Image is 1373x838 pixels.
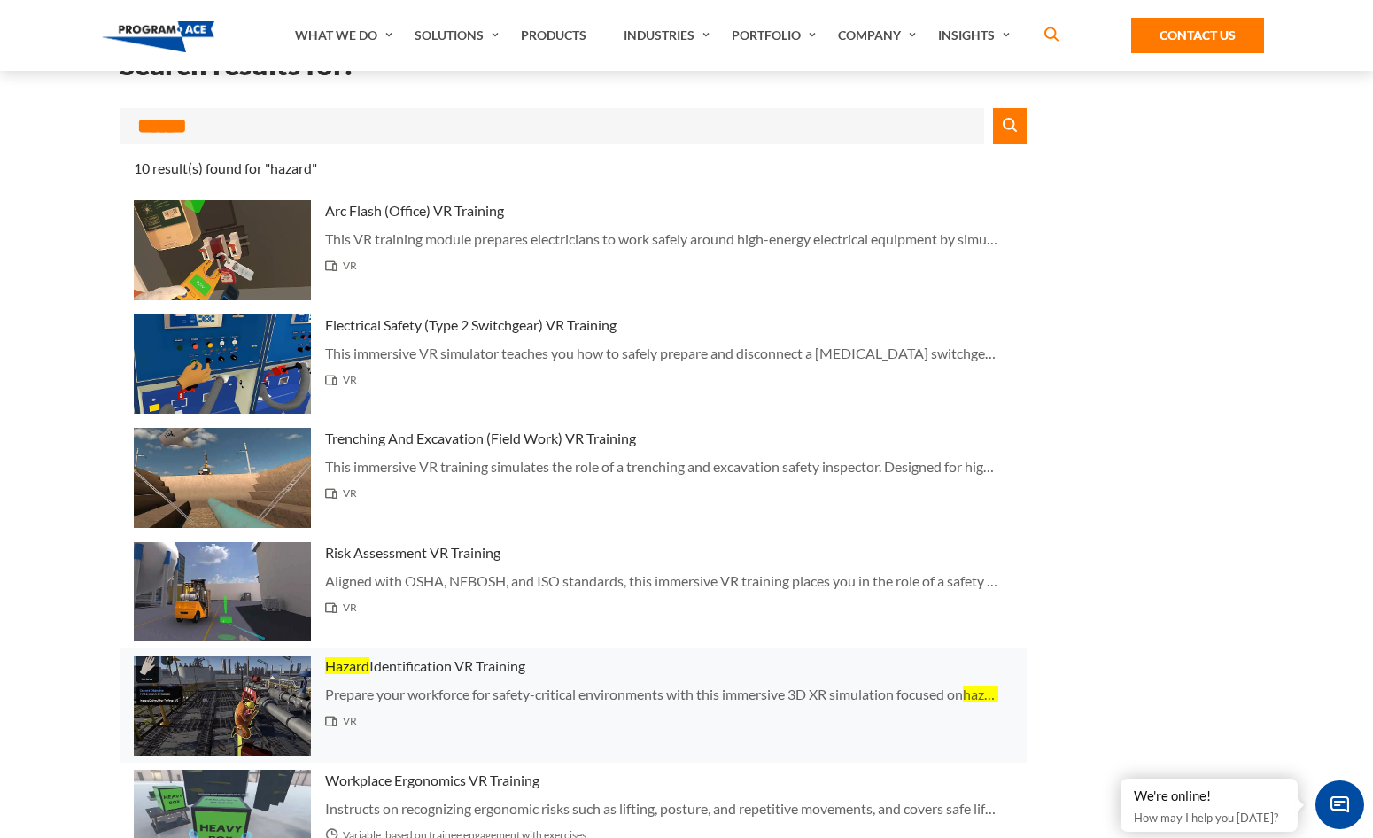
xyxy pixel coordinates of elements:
[1134,788,1284,805] div: We're online!
[325,599,998,617] span: VR
[325,456,998,477] p: This immersive VR training simulates the role of a trenching and excavation safety inspector. Des...
[325,257,998,275] span: VR
[1131,18,1264,53] a: Contact Us
[120,648,1027,763] a: Thumbnail - Hazard Identification VR Training HazardIdentification VR Training Prepare your workf...
[102,21,214,52] img: Program-Ace
[325,542,998,563] h3: Risk Assessment VR Training
[325,229,998,250] p: This VR training module prepares electricians to work safely around high-energy electrical equipm...
[120,421,1027,535] a: Thumbnail - Trenching And Excavation (Field Work) VR Training Trenching And Excavation (Field Wor...
[325,684,998,705] p: Prepare your workforce for safety-critical environments with this immersive 3D XR simulation focu...
[134,158,1012,179] div: 10 result(s) found for "hazard"
[120,307,1027,422] a: Thumbnail - Electrical Safety (Type 2 Switchgear) VR Training Electrical Safety (Type 2 Switchgea...
[325,371,998,389] span: VR
[325,485,998,502] span: VR
[325,200,998,221] h3: Arc Flash (Office) VR Training
[120,535,1027,649] a: Thumbnail - Risk Assessment VR Training Risk Assessment VR Training Aligned with OSHA, NEBOSH, an...
[1134,807,1284,828] p: How may I help you [DATE]?
[325,656,998,677] h3: Identification VR Training
[120,193,1027,307] a: Thumbnail - Arc Flash (Office) VR Training Arc Flash (Office) VR Training This VR training module...
[325,798,998,819] p: Instructs on recognizing ergonomic risks such as lifting, posture, and repetitive movements, and ...
[963,686,1005,702] span: hazard
[325,314,998,336] h3: Electrical Safety (Type 2 Switchgear) VR Training
[325,657,369,674] span: Hazard
[325,770,998,791] h3: Workplace Ergonomics VR Training
[325,343,998,364] p: This immersive VR simulator teaches you how to safely prepare and disconnect a [MEDICAL_DATA] swi...
[325,428,998,449] h3: Trenching And Excavation (Field Work) VR Training
[325,712,998,730] span: VR
[1315,780,1364,829] span: Chat Widget
[120,49,1027,80] h2: Search results for:
[325,570,998,592] p: Aligned with OSHA, NEBOSH, and ISO standards, this immersive VR training places you in the role o...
